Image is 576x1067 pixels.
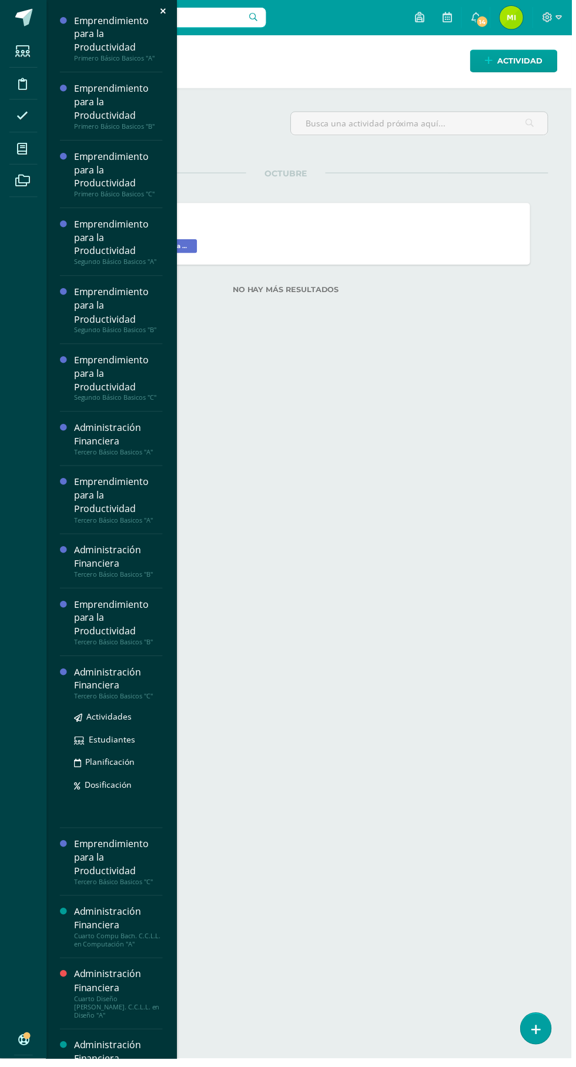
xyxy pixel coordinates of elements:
div: Emprendimiento para la Productividad [75,356,164,397]
div: Primero Básico Basicos "C" [75,192,164,200]
a: Emprendimiento para la ProductividadTercero Básico Basicos "B" [75,603,164,651]
div: Cuarto Diseño [PERSON_NAME]. C.C.L.L. en Diseño "A" [75,1003,164,1028]
div: Emprendimiento para la Productividad [75,479,164,520]
a: Dosificación [75,784,164,798]
a: Emprendimiento para la ProductividadTercero Básico Basicos "C" [75,844,164,893]
div: Tercero Básico Basicos "A" [75,451,164,460]
a: Administración FinancieraTercero Básico Basicos "B" [75,548,164,583]
a: Planificación [75,761,164,775]
span: Actividades [88,717,133,728]
div: Emprendimiento para la Productividad [75,844,164,885]
a: Emprendimiento para la ProductividadSegundo Básico Basicos "B" [75,287,164,336]
div: Emprendimiento para la Productividad [75,82,164,123]
div: Segundo Básico Basicos "B" [75,329,164,337]
div: Segundo Básico Basicos "A" [75,260,164,268]
div: Emprendimiento para la Productividad [75,219,164,260]
div: Administración Financiera [75,424,164,451]
div: Cuarto Compu Bach. C.C.L.L. en Computación "A" [75,939,164,956]
div: Primero Básico Basicos "A" [75,55,164,63]
a: Administración FinancieraCuarto Diseño [PERSON_NAME]. C.C.L.L. en Diseño "A" [75,975,164,1027]
span: Planificación [86,762,136,774]
a: Emprendimiento para la ProductividadSegundo Básico Basicos "C" [75,356,164,405]
div: Administración Financiera [75,975,164,1002]
a: Emprendimiento para la ProductividadPrimero Básico Basicos "C" [75,151,164,200]
div: Emprendimiento para la Productividad [75,14,164,55]
a: Emprendimiento para la ProductividadPrimero Básico Basicos "B" [75,82,164,131]
div: Emprendimiento para la Productividad [75,151,164,192]
a: Emprendimiento para la ProductividadPrimero Básico Basicos "A" [75,14,164,63]
div: Administración Financiera [75,912,164,939]
div: Administración Financiera [75,548,164,575]
a: Emprendimiento para la ProductividadTercero Básico Basicos "A" [75,479,164,528]
a: Administración FinancieraTercero Básico Basicos "A" [75,424,164,460]
div: Primero Básico Basicos "B" [75,123,164,132]
a: Actividades [75,715,164,729]
div: Tercero Básico Basicos "C" [75,885,164,893]
div: Tercero Básico Basicos "B" [75,643,164,651]
span: Estudiantes [90,740,136,751]
a: Emprendimiento para la ProductividadSegundo Básico Basicos "A" [75,219,164,268]
div: Emprendimiento para la Productividad [75,603,164,643]
div: Emprendimiento para la Productividad [75,287,164,328]
a: Estudiantes [75,738,164,752]
a: Administración FinancieraTercero Básico Basicos "C" [75,671,164,706]
a: Administración FinancieraCuarto Compu Bach. C.C.L.L. en Computación "A" [75,912,164,956]
div: Administración Financiera [75,671,164,698]
div: Tercero Básico Basicos "C" [75,698,164,706]
div: Segundo Básico Basicos "C" [75,397,164,405]
div: Tercero Básico Basicos "B" [75,575,164,583]
span: Dosificación [86,785,133,797]
div: Tercero Básico Basicos "A" [75,520,164,529]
